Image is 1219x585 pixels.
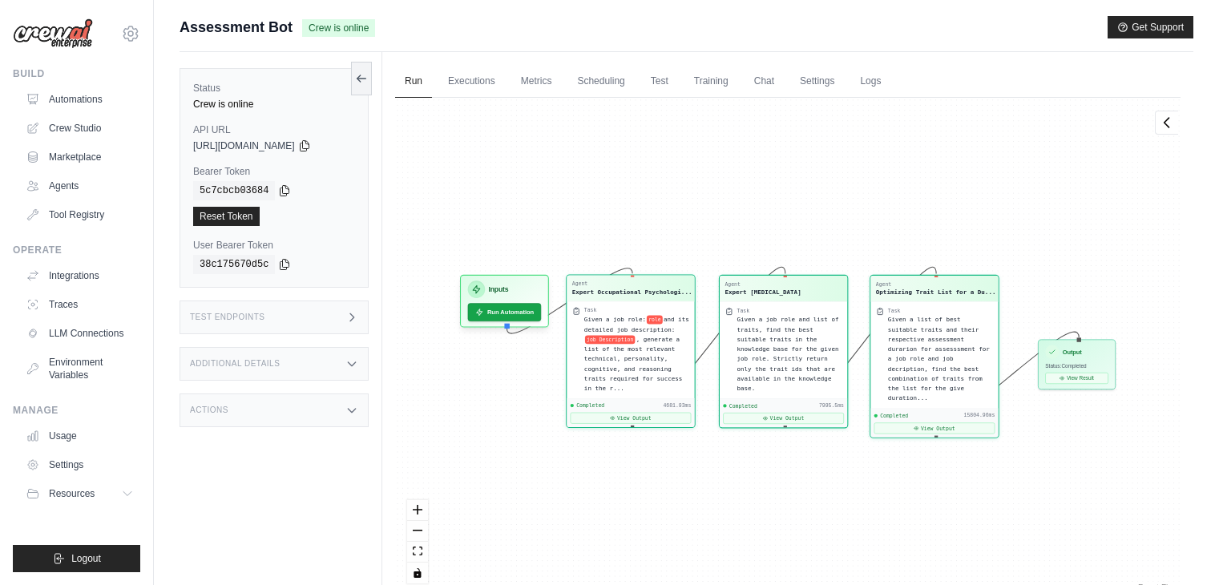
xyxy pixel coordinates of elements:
a: Tool Registry [19,202,140,228]
button: View Output [571,413,692,424]
div: Expert Occupational Psychologist [572,288,692,297]
g: Edge from c3ceb044061b7ef557f8cfb4cc80c0ce to 5bea877477a7ff322f9a255830cba7df [632,267,785,425]
span: Completed [729,402,757,409]
span: Given a job role and list of traits, find the best suitable traits in the knowledge base for the ... [737,316,838,391]
div: Manage [13,404,140,417]
button: View Output [723,413,844,424]
a: Settings [19,452,140,478]
label: Status [193,82,355,95]
a: Crew Studio [19,115,140,141]
span: [URL][DOMAIN_NAME] [193,139,295,152]
button: Get Support [1108,16,1193,38]
label: Bearer Token [193,165,355,178]
span: Status: Completed [1045,363,1086,369]
button: Logout [13,545,140,572]
a: Training [684,65,738,99]
a: Integrations [19,263,140,288]
button: Run Automation [468,303,542,321]
a: Metrics [511,65,562,99]
div: Task [584,307,597,314]
div: 4681.93ms [663,402,691,409]
a: Marketplace [19,144,140,170]
a: Reset Token [193,207,260,226]
div: Given a list of best suitable traits and their respective assessment durarion for assesssment for... [888,315,993,403]
span: role [647,316,663,325]
div: InputsRun Automation [460,275,549,328]
h3: Inputs [489,284,509,295]
span: and its detailed job description: [584,316,689,333]
span: Given a job role: [584,316,646,323]
g: Edge from inputsNode to c3ceb044061b7ef557f8cfb4cc80c0ce [507,268,632,333]
code: 5c7cbcb03684 [193,181,275,200]
a: Chat [745,65,784,99]
span: Given a list of best suitable traits and their respective assessment durarion for assesssment for... [888,316,990,401]
div: AgentExpert Occupational Psychologi...TaskGiven a job role:roleand its detailed job description:j... [566,274,695,428]
img: Logo [13,18,93,49]
iframe: Chat Widget [1139,508,1219,585]
a: Run [395,65,432,99]
button: zoom in [407,500,428,521]
div: 7995.5ms [819,402,844,409]
div: Agent [572,280,692,288]
a: Environment Variables [19,349,140,388]
div: 15804.96ms [964,412,995,419]
button: Resources [19,481,140,506]
span: job Description [585,335,636,344]
span: Assessment Bot [180,16,293,38]
span: , generate a list of the most relevant technical, personality, cognitive, and reasoning traits re... [584,336,682,392]
a: Executions [438,65,505,99]
div: AgentExpert [MEDICAL_DATA]TaskGiven a job role and list of traits, find the best suitable traits ... [719,275,848,429]
button: fit view [407,542,428,563]
div: Given a job role: {role} and its detailed job description: {job Description}, generate a list of ... [584,315,689,393]
h3: Test Endpoints [190,313,265,322]
g: Edge from 5256a0b5c53083ba4b606be4ac6d6b39 to outputNode [936,332,1079,425]
code: 38c175670d5c [193,255,275,274]
a: Usage [19,423,140,449]
a: LLM Connections [19,321,140,346]
span: Completed [880,412,908,419]
div: Given a job role and list of traits, find the best suitable traits in the knowledge base for the ... [737,315,842,393]
label: API URL [193,123,355,136]
button: zoom out [407,521,428,542]
label: User Bearer Token [193,239,355,252]
button: View Output [874,422,995,434]
div: Operate [13,244,140,256]
button: toggle interactivity [407,563,428,583]
button: View Result [1045,373,1108,384]
a: Settings [790,65,844,99]
a: Automations [19,87,140,112]
div: Optimizing Trait List for a Duration Constraint [876,288,996,297]
a: Test [641,65,678,99]
div: Expert Psychologist [725,288,801,297]
div: Agent [876,280,996,288]
div: Build [13,67,140,80]
div: Agent [725,280,801,288]
div: Task [888,307,901,314]
h3: Actions [190,405,228,415]
span: Resources [49,487,95,500]
h3: Output [1063,348,1082,357]
div: AgentOptimizing Trait List for a Du...TaskGiven a list of best suitable traits and their respecti... [870,275,999,438]
span: Completed [576,402,604,409]
div: React Flow controls [407,500,428,583]
div: OutputStatus:CompletedView Result [1038,340,1116,389]
a: Traces [19,292,140,317]
span: Crew is online [302,19,375,37]
g: Edge from 5bea877477a7ff322f9a255830cba7df to 5256a0b5c53083ba4b606be4ac6d6b39 [785,267,936,426]
a: Scheduling [567,65,634,99]
a: Agents [19,173,140,199]
h3: Additional Details [190,359,280,369]
div: Crew is online [193,98,355,111]
div: Task [737,307,749,314]
span: Logout [71,552,101,565]
a: Logs [850,65,890,99]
